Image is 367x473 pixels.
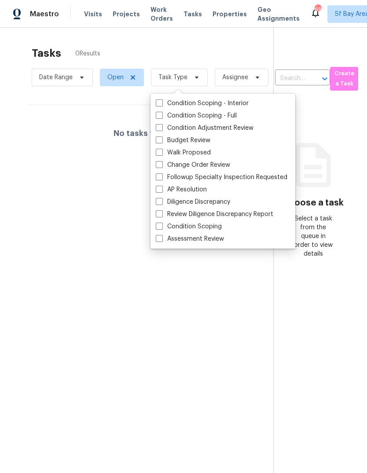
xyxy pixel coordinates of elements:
input: Search by address [275,72,305,85]
span: Maestro [30,10,59,18]
label: Budget Review [156,136,210,145]
span: Visits [84,10,102,18]
span: Create a Task [334,69,354,89]
label: AP Resolution [156,185,207,194]
span: Date Range [39,73,73,82]
div: Select a task from the queue in order to view details [294,214,333,258]
h2: Tasks [32,49,61,58]
h3: Choose a task [283,198,344,207]
button: Create a Task [330,67,358,91]
label: Diligence Discrepancy [156,198,230,206]
h4: No tasks found [114,129,173,138]
label: Walk Proposed [156,148,211,157]
label: Followup Specialty Inspection Requested [156,173,287,182]
span: Work Orders [150,5,173,23]
label: Condition Scoping [156,222,222,231]
div: 695 [315,5,321,14]
span: Projects [113,10,140,18]
span: Open [107,73,124,82]
label: Change Order Review [156,161,230,169]
span: Geo Assignments [257,5,300,23]
span: Task Type [158,73,187,82]
label: Review Diligence Discrepancy Report [156,210,273,219]
label: Condition Scoping - Full [156,111,237,120]
span: 0 Results [75,49,100,58]
label: Condition Scoping - Interior [156,99,249,108]
span: Assignee [222,73,248,82]
label: Condition Adjustment Review [156,124,253,132]
label: Assessment Review [156,235,224,243]
span: Properties [213,10,247,18]
span: Tasks [183,11,202,17]
button: Open [319,73,331,85]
